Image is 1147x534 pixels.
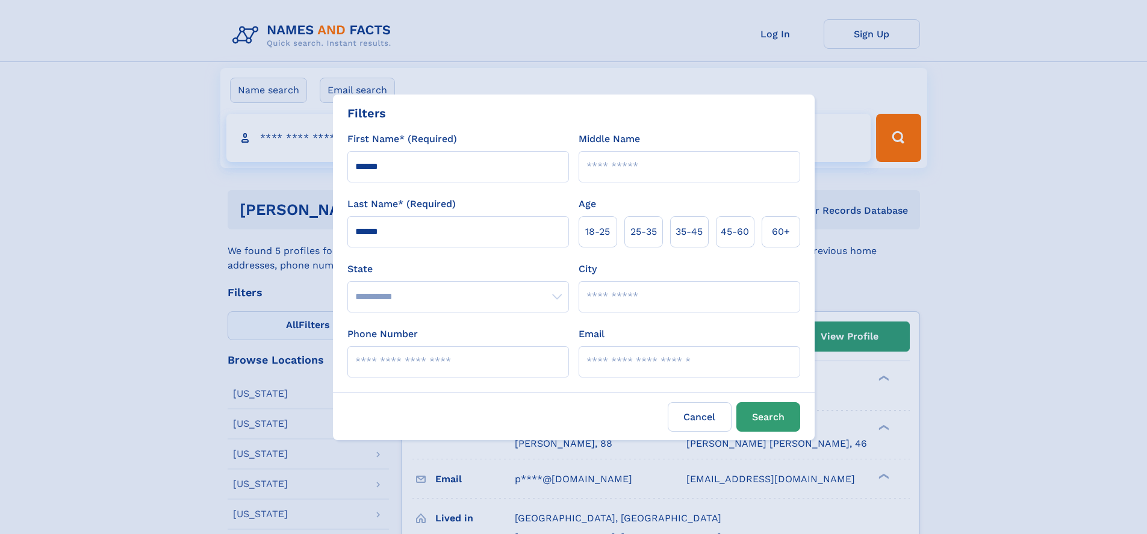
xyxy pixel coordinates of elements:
[347,262,569,276] label: State
[579,132,640,146] label: Middle Name
[585,225,610,239] span: 18‑25
[347,197,456,211] label: Last Name* (Required)
[736,402,800,432] button: Search
[668,402,732,432] label: Cancel
[676,225,703,239] span: 35‑45
[772,225,790,239] span: 60+
[347,104,386,122] div: Filters
[579,327,605,341] label: Email
[579,262,597,276] label: City
[721,225,749,239] span: 45‑60
[630,225,657,239] span: 25‑35
[579,197,596,211] label: Age
[347,132,457,146] label: First Name* (Required)
[347,327,418,341] label: Phone Number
